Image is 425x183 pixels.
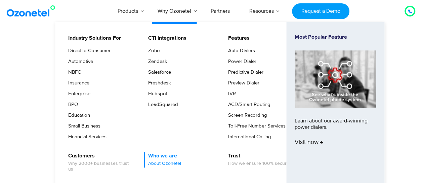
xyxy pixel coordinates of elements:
[295,34,376,179] a: Most Popular FeatureLearn about our award-winning power dialers.Visit now
[26,60,399,93] div: Customer Experiences
[64,47,112,55] a: Direct to Consumer
[64,122,101,130] a: Small Business
[144,34,187,42] a: CTI Integrations
[295,50,376,107] img: phone-system-min.jpg
[144,101,179,109] a: LeadSquared
[224,90,237,98] a: IVR
[26,93,399,100] div: Turn every conversation into a growth engine for your enterprise.
[224,68,264,76] a: Predictive Dialer
[224,34,251,42] a: Features
[64,152,135,173] a: CustomersWhy 2000+ businesses trust us
[144,47,161,55] a: Zoho
[144,90,168,98] a: Hubspot
[64,58,94,66] a: Automotive
[64,68,82,76] a: NBFC
[64,101,79,109] a: BPO
[224,79,260,87] a: Preview Dialer
[148,161,181,167] span: About Ozonetel
[224,111,268,119] a: Screen Recording
[64,133,108,141] a: Financial Services
[224,133,272,141] a: International Calling
[224,122,287,130] a: Toll-Free Number Services
[144,68,172,76] a: Salesforce
[144,152,182,168] a: Who we areAbout Ozonetel
[144,58,168,66] a: Zendesk
[224,58,257,66] a: Power Dialer
[64,79,90,87] a: Insurance
[224,47,256,55] a: Auto Dialers
[64,34,122,42] a: Industry Solutions For
[228,161,291,167] span: How we ensure 100% security
[26,43,399,64] div: Orchestrate Intelligent
[64,90,91,98] a: Enterprise
[295,139,323,146] span: Visit now
[224,101,271,109] a: ACD/Smart Routing
[64,111,91,119] a: Education
[224,152,292,168] a: TrustHow we ensure 100% security
[68,161,134,172] span: Why 2000+ businesses trust us
[144,79,172,87] a: Freshdesk
[292,3,349,19] a: Request a Demo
